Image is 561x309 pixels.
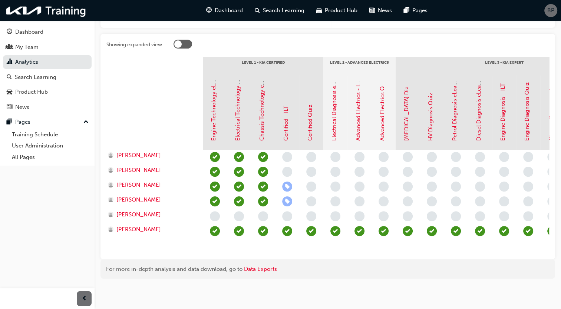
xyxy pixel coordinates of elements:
[108,151,196,160] a: [PERSON_NAME]
[255,6,260,15] span: search-icon
[310,3,363,18] a: car-iconProduct Hub
[330,211,340,221] span: learningRecordVerb_NONE-icon
[523,226,533,236] span: learningRecordVerb_PASS-icon
[547,196,557,206] span: learningRecordVerb_NONE-icon
[354,226,364,236] span: learningRecordVerb_ATTEND-icon
[263,6,304,15] span: Search Learning
[83,117,89,127] span: up-icon
[7,104,12,111] span: news-icon
[547,167,557,177] span: learningRecordVerb_NONE-icon
[206,6,212,15] span: guage-icon
[3,25,92,39] a: Dashboard
[7,29,12,36] span: guage-icon
[282,152,292,162] span: learningRecordVerb_NONE-icon
[258,152,268,162] span: learningRecordVerb_PASS-icon
[258,226,268,236] span: learningRecordVerb_PASS-icon
[330,167,340,177] span: learningRecordVerb_NONE-icon
[7,59,12,66] span: chart-icon
[451,152,461,162] span: learningRecordVerb_NONE-icon
[258,196,268,206] span: learningRecordVerb_PASS-icon
[398,3,433,18] a: pages-iconPages
[258,63,265,141] a: Chassis Technology eLearning
[306,167,316,177] span: learningRecordVerb_NONE-icon
[547,211,557,221] span: learningRecordVerb_NONE-icon
[306,152,316,162] span: learningRecordVerb_NONE-icon
[369,6,375,15] span: news-icon
[475,226,485,236] span: learningRecordVerb_PASS-icon
[524,82,530,141] a: Engine Diagnosis Quiz
[547,6,554,15] span: BP
[379,182,389,192] span: learningRecordVerb_NONE-icon
[307,104,313,141] a: Certified Quiz
[15,28,43,36] div: Dashboard
[258,211,268,221] span: learningRecordVerb_NONE-icon
[499,83,506,141] a: Engine Diagnosis - ILT
[7,89,12,96] span: car-icon
[306,211,316,221] span: learningRecordVerb_NONE-icon
[451,226,461,236] span: learningRecordVerb_PASS-icon
[325,6,357,15] span: Product Hub
[475,182,485,192] span: learningRecordVerb_NONE-icon
[210,226,220,236] span: learningRecordVerb_PASS-icon
[354,211,364,221] span: learningRecordVerb_NONE-icon
[200,3,249,18] a: guage-iconDashboard
[403,57,410,141] a: [MEDICAL_DATA] Diagnosis - ILT
[547,152,557,162] span: learningRecordVerb_NONE-icon
[210,211,220,221] span: learningRecordVerb_NONE-icon
[3,100,92,114] a: News
[108,181,196,189] a: [PERSON_NAME]
[378,6,392,15] span: News
[404,6,409,15] span: pages-icon
[548,67,554,141] a: Chassis Diagnosis eLearning
[523,182,533,192] span: learningRecordVerb_NONE-icon
[249,3,310,18] a: search-iconSearch Learning
[427,196,437,206] span: learningRecordVerb_NONE-icon
[475,196,485,206] span: learningRecordVerb_NONE-icon
[547,226,557,236] span: learningRecordVerb_PASS-icon
[210,152,220,162] span: learningRecordVerb_PASS-icon
[15,118,30,126] div: Pages
[451,167,461,177] span: learningRecordVerb_NONE-icon
[258,167,268,177] span: learningRecordVerb_PASS-icon
[427,182,437,192] span: learningRecordVerb_NONE-icon
[330,226,340,236] span: learningRecordVerb_PASS-icon
[363,3,398,18] a: news-iconNews
[354,167,364,177] span: learningRecordVerb_NONE-icon
[475,211,485,221] span: learningRecordVerb_NONE-icon
[544,4,557,17] button: BP
[330,152,340,162] span: learningRecordVerb_NONE-icon
[15,88,48,96] div: Product Hub
[283,106,289,141] a: Certified - ILT
[427,226,437,236] span: learningRecordVerb_PASS-icon
[116,225,161,234] span: [PERSON_NAME]
[330,182,340,192] span: learningRecordVerb_NONE-icon
[116,196,161,204] span: [PERSON_NAME]
[331,63,337,141] a: Electrical Diagnosis eLearning
[234,226,244,236] span: learningRecordVerb_PASS-icon
[108,196,196,204] a: [PERSON_NAME]
[3,85,92,99] a: Product Hub
[210,64,217,141] a: Engine Technology eLearning
[9,129,92,140] a: Training Schedule
[451,72,458,141] a: Petrol Diagnosis eLearning
[210,182,220,192] span: learningRecordVerb_PASS-icon
[210,196,220,206] span: learningRecordVerb_PASS-icon
[116,166,161,175] span: [PERSON_NAME]
[403,167,413,177] span: learningRecordVerb_NONE-icon
[108,225,196,234] a: [PERSON_NAME]
[7,119,12,126] span: pages-icon
[427,167,437,177] span: learningRecordVerb_NONE-icon
[354,182,364,192] span: learningRecordVerb_NONE-icon
[108,166,196,175] a: [PERSON_NAME]
[451,211,461,221] span: learningRecordVerb_NONE-icon
[523,167,533,177] span: learningRecordVerb_NONE-icon
[106,41,162,49] div: Showing expanded view
[9,152,92,163] a: All Pages
[403,211,413,221] span: learningRecordVerb_NONE-icon
[15,73,56,82] div: Search Learning
[323,57,396,76] div: Level 2 - Advanced Electrics
[475,72,482,141] a: Diesel Diagnosis eLearning
[3,70,92,84] a: Search Learning
[82,294,87,303] span: prev-icon
[116,181,161,189] span: [PERSON_NAME]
